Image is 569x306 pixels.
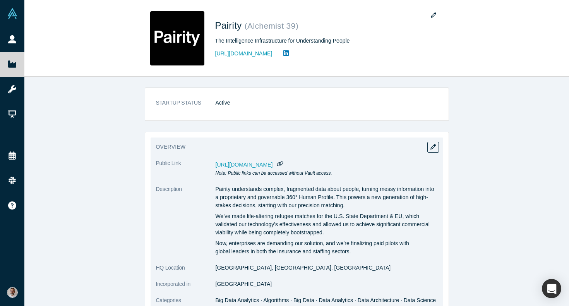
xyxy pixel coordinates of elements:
[156,159,181,167] span: Public Link
[7,8,18,19] img: Alchemist Vault Logo
[156,143,427,151] h3: overview
[156,99,216,115] dt: STARTUP STATUS
[150,11,204,65] img: Pairity's Logo
[216,212,438,237] p: We’ve made life-altering refugee matches for the U.S. State Department & EU, which validated our ...
[216,185,438,210] p: Pairity understands complex, fragmented data about people, turning messy information into a propr...
[215,20,245,31] span: Pairity
[216,162,273,168] span: [URL][DOMAIN_NAME]
[245,21,298,30] small: ( Alchemist 39 )
[156,185,216,264] dt: Description
[216,239,438,256] p: Now, enterprises are demanding our solution, and we’re finalizing paid pilots with global leaders...
[216,170,332,176] em: Note: Public links can be accessed without Vault access.
[156,280,216,296] dt: Incorporated in
[215,37,432,45] div: The Intelligence Infrastructure for Understanding People
[216,264,438,272] dd: [GEOGRAPHIC_DATA], [GEOGRAPHIC_DATA], [GEOGRAPHIC_DATA]
[156,264,216,280] dt: HQ Location
[216,280,438,288] dd: [GEOGRAPHIC_DATA]
[215,50,273,58] a: [URL][DOMAIN_NAME]
[216,99,438,107] dd: Active
[7,287,18,298] img: Gotam Bhardwaj's Account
